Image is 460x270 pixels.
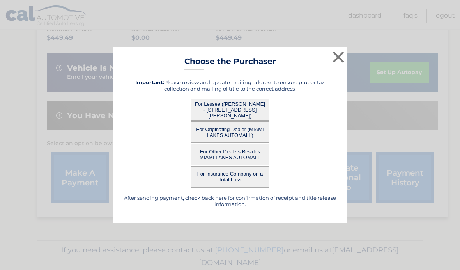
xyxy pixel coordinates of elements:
h5: After sending payment, check back here for confirmation of receipt and title release information. [123,195,337,207]
button: For Originating Dealer (MIAMI LAKES AUTOMALL) [191,121,269,143]
h3: Choose the Purchaser [184,57,276,70]
strong: Important: [135,79,164,85]
button: × [331,49,346,65]
button: For Insurance Company on a Total Loss [191,166,269,188]
button: For Other Dealers Besides MIAMI LAKES AUTOMALL [191,144,269,165]
h5: Please review and update mailing address to ensure proper tax collection and mailing of title to ... [123,79,337,92]
button: For Lessee ([PERSON_NAME] - [STREET_ADDRESS][PERSON_NAME]) [191,99,269,121]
